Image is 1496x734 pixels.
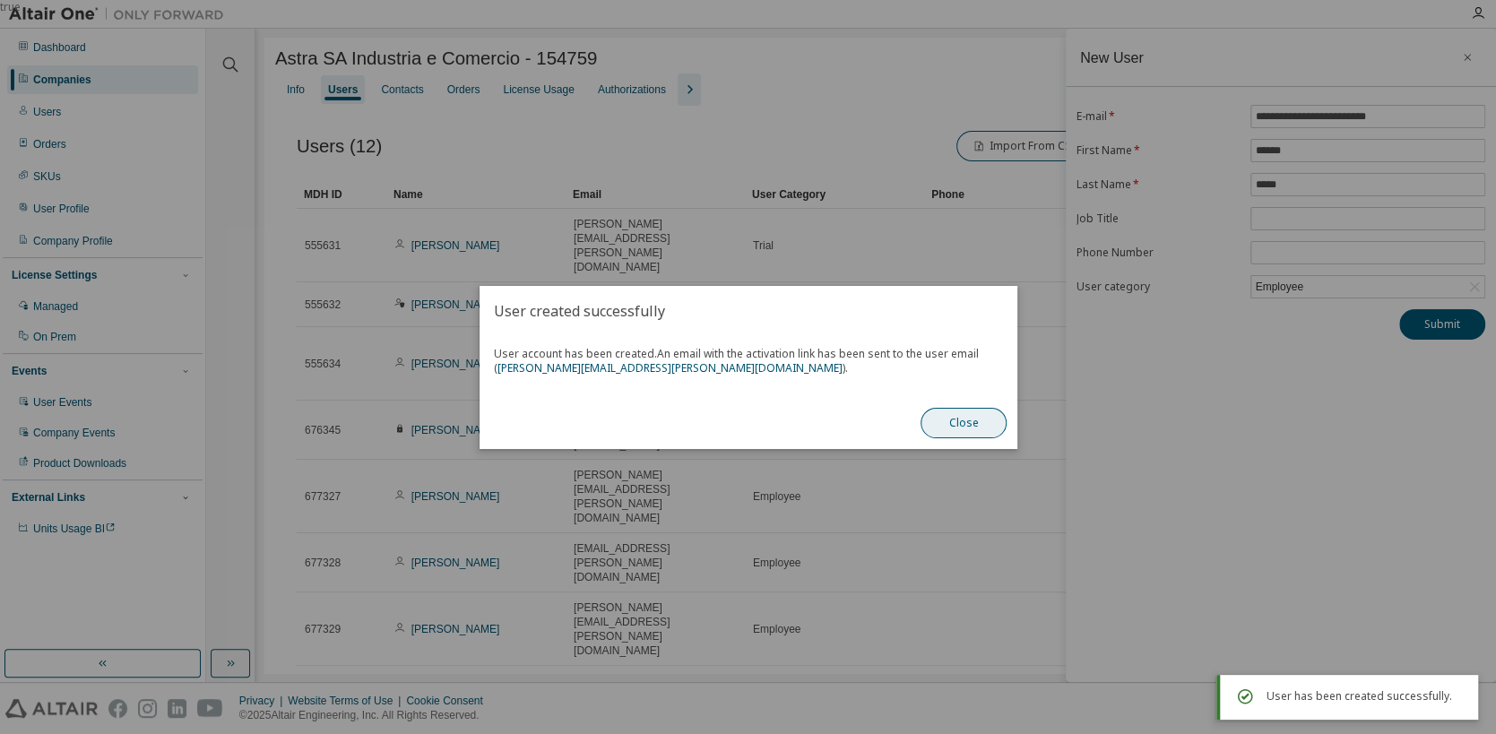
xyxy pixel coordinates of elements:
div: User has been created successfully. [1267,686,1464,707]
h2: User created successfully [480,286,1017,336]
a: [PERSON_NAME][EMAIL_ADDRESS][PERSON_NAME][DOMAIN_NAME] [497,360,843,376]
span: An email with the activation link has been sent to the user email ( ). [494,346,979,376]
span: User account has been created. [494,347,1003,376]
button: Close [921,408,1007,438]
